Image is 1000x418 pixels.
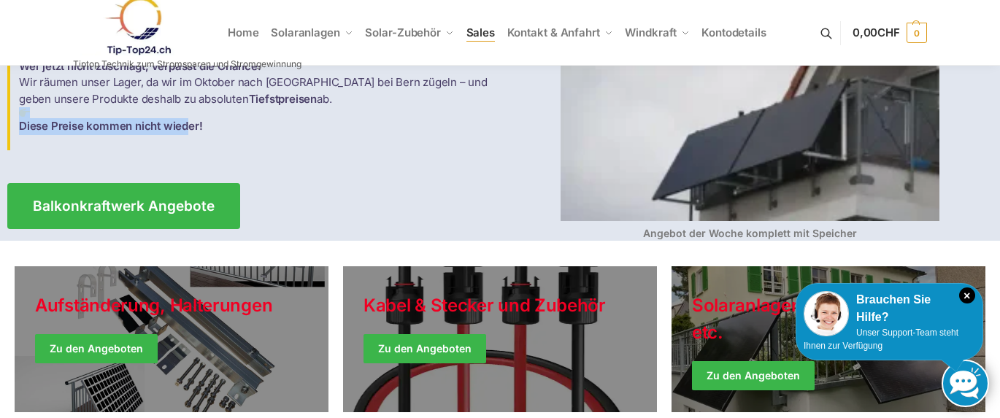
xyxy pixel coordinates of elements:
[672,266,985,412] a: Winter Jackets
[365,26,441,39] span: Solar-Zubehör
[907,23,927,43] span: 0
[643,227,857,239] strong: Angebot der Woche komplett mit Speicher
[343,266,657,412] a: Holiday Style
[804,291,975,326] div: Brauchen Sie Hilfe?
[853,11,927,55] a: 0,00CHF 0
[19,58,491,135] p: Wir räumen unser Lager, da wir im Oktober nach [GEOGRAPHIC_DATA] bei Bern zügeln – und geben unse...
[507,26,600,39] span: Kontakt & Anfahrt
[959,287,975,303] i: Schließen
[701,26,766,39] span: Kontodetails
[804,291,849,336] img: Customer service
[73,60,301,69] p: Tiptop Technik zum Stromsparen und Stromgewinnung
[853,26,900,39] span: 0,00
[249,92,317,106] strong: Tiefstpreisen
[19,119,202,133] strong: Diese Preise kommen nicht wieder!
[804,328,958,351] span: Unser Support-Team steht Ihnen zur Verfügung
[15,266,328,412] a: Holiday Style
[33,199,215,213] span: Balkonkraftwerk Angebote
[625,26,676,39] span: Windkraft
[19,59,261,73] strong: Wer jetzt nicht zuschlägt, verpasst die Chance!
[877,26,900,39] span: CHF
[7,183,240,229] a: Balkonkraftwerk Angebote
[271,26,340,39] span: Solaranlagen
[19,107,30,118] img: Home 3
[466,26,496,39] span: Sales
